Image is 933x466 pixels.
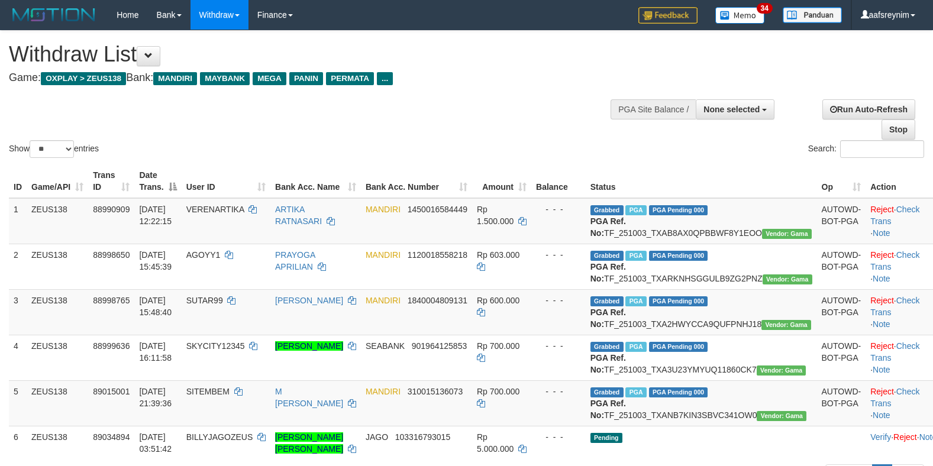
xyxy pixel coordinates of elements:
a: Check Trans [870,296,919,317]
span: Rp 5.000.000 [477,432,514,454]
td: 5 [9,380,27,426]
span: Vendor URL: https://trx31.1velocity.biz [762,229,812,239]
span: PGA Pending [649,251,708,261]
a: Stop [882,119,915,140]
td: AUTOWD-BOT-PGA [817,289,866,335]
a: Reject [870,250,894,260]
td: TF_251003_TXA3U23YMYUQ11860CK7 [586,335,817,380]
span: Rp 1.500.000 [477,205,514,226]
a: Reject [870,205,894,214]
div: - - - [536,295,581,306]
div: PGA Site Balance / [611,99,696,119]
span: Copy 1450016584449 to clipboard [408,205,467,214]
span: OXPLAY > ZEUS138 [41,72,126,85]
span: MANDIRI [366,205,401,214]
a: [PERSON_NAME] [275,341,343,351]
span: Grabbed [590,342,624,352]
td: 1 [9,198,27,244]
span: Marked by aafanarl [625,342,646,352]
a: Check Trans [870,387,919,408]
span: Marked by aafsolysreylen [625,251,646,261]
span: Rp 603.000 [477,250,519,260]
span: Vendor URL: https://trx31.1velocity.biz [763,274,812,284]
span: 89034894 [93,432,130,442]
span: SUTAR99 [186,296,223,305]
td: AUTOWD-BOT-PGA [817,335,866,380]
b: PGA Ref. No: [590,262,626,283]
div: - - - [536,431,581,443]
a: M [PERSON_NAME] [275,387,343,408]
span: Rp 700.000 [477,341,519,351]
h4: Game: Bank: [9,72,610,84]
span: MANDIRI [153,72,197,85]
span: Copy 310015136073 to clipboard [408,387,463,396]
a: Reject [870,296,894,305]
div: - - - [536,203,581,215]
a: [PERSON_NAME] [275,296,343,305]
span: PGA Pending [649,205,708,215]
span: [DATE] 16:11:58 [139,341,172,363]
td: AUTOWD-BOT-PGA [817,244,866,289]
span: Marked by aafsolysreylen [625,296,646,306]
span: Grabbed [590,251,624,261]
a: Note [873,319,890,329]
span: 88990909 [93,205,130,214]
span: SEABANK [366,341,405,351]
img: Button%20Memo.svg [715,7,765,24]
td: ZEUS138 [27,289,88,335]
span: PGA Pending [649,342,708,352]
th: Bank Acc. Name: activate to sort column ascending [270,164,361,198]
td: ZEUS138 [27,198,88,244]
span: 88998765 [93,296,130,305]
div: - - - [536,386,581,397]
span: ... [377,72,393,85]
a: Note [873,228,890,238]
span: MEGA [253,72,286,85]
td: TF_251003_TXARKNHSGGULB9ZG2PNZ [586,244,817,289]
span: Marked by aafsolysreylen [625,205,646,215]
td: ZEUS138 [27,426,88,459]
a: Reject [893,432,917,442]
th: Status [586,164,817,198]
span: PERMATA [326,72,374,85]
th: Date Trans.: activate to sort column descending [134,164,181,198]
td: TF_251003_TXANB7KIN3SBVC341OW0 [586,380,817,426]
label: Show entries [9,140,99,158]
a: Note [873,274,890,283]
span: MANDIRI [366,387,401,396]
span: Grabbed [590,205,624,215]
label: Search: [808,140,924,158]
span: MAYBANK [200,72,250,85]
img: MOTION_logo.png [9,6,99,24]
span: PGA Pending [649,387,708,397]
span: SKYCITY12345 [186,341,245,351]
td: ZEUS138 [27,335,88,380]
span: Copy 901964125853 to clipboard [412,341,467,351]
span: PANIN [289,72,323,85]
span: [DATE] 21:39:36 [139,387,172,408]
select: Showentries [30,140,74,158]
th: User ID: activate to sort column ascending [182,164,270,198]
b: PGA Ref. No: [590,399,626,420]
a: Check Trans [870,341,919,363]
span: [DATE] 15:45:39 [139,250,172,271]
td: AUTOWD-BOT-PGA [817,380,866,426]
td: TF_251003_TXA2HWYCCA9QUFPNHJ18 [586,289,817,335]
input: Search: [840,140,924,158]
span: 88999636 [93,341,130,351]
span: SITEMBEM [186,387,230,396]
td: 4 [9,335,27,380]
a: Reject [870,341,894,351]
span: VERENARTIKA [186,205,244,214]
th: Balance [531,164,586,198]
th: Op: activate to sort column ascending [817,164,866,198]
span: Vendor URL: https://trx31.1velocity.biz [761,320,811,330]
a: Check Trans [870,205,919,226]
span: Grabbed [590,387,624,397]
td: TF_251003_TXAB8AX0QPBBWF8Y1EOO [586,198,817,244]
button: None selected [696,99,774,119]
span: [DATE] 15:48:40 [139,296,172,317]
td: ZEUS138 [27,380,88,426]
span: MANDIRI [366,296,401,305]
a: Note [873,365,890,374]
